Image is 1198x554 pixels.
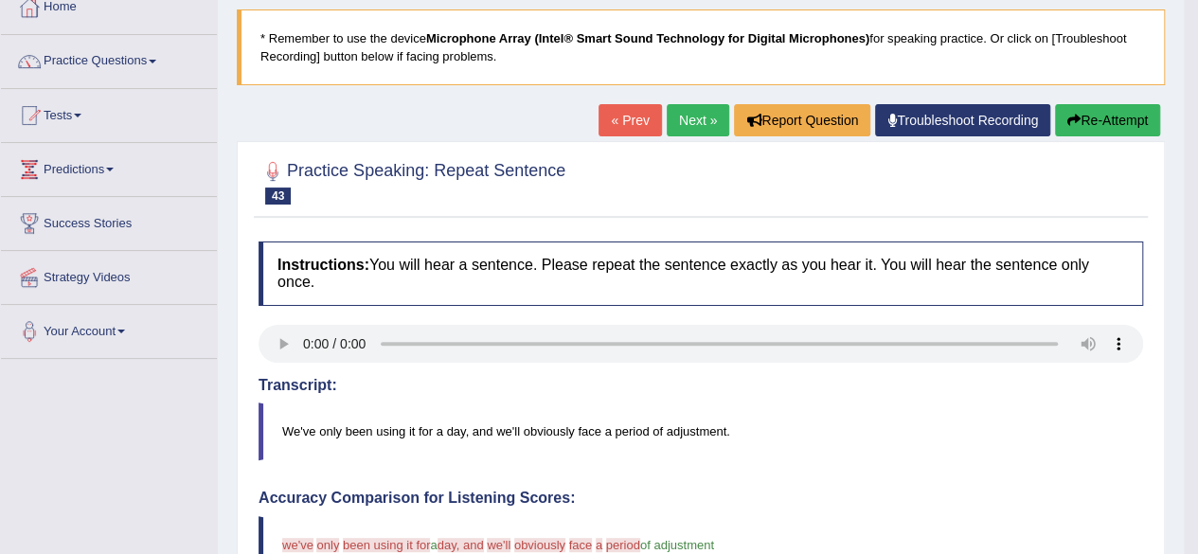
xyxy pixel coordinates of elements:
[259,157,565,205] h2: Practice Speaking: Repeat Sentence
[487,538,510,552] span: we'll
[875,104,1050,136] a: Troubleshoot Recording
[316,538,339,552] span: only
[259,241,1143,305] h4: You will hear a sentence. Please repeat the sentence exactly as you hear it. You will hear the se...
[734,104,870,136] button: Report Question
[259,490,1143,507] h4: Accuracy Comparison for Listening Scores:
[569,538,593,552] span: face
[1,35,217,82] a: Practice Questions
[596,538,602,552] span: a
[640,538,714,552] span: of adjustment
[426,31,869,45] b: Microphone Array (Intel® Smart Sound Technology for Digital Microphones)
[1,305,217,352] a: Your Account
[277,257,369,273] b: Instructions:
[259,402,1143,460] blockquote: We've only been using it for a day, and we'll obviously face a period of adjustment.
[1,143,217,190] a: Predictions
[343,538,431,552] span: been using it for
[606,538,640,552] span: period
[514,538,565,552] span: obviously
[438,538,484,552] span: day, and
[1,89,217,136] a: Tests
[1,251,217,298] a: Strategy Videos
[282,538,313,552] span: we've
[430,538,437,552] span: a
[599,104,661,136] a: « Prev
[259,377,1143,394] h4: Transcript:
[237,9,1165,85] blockquote: * Remember to use the device for speaking practice. Or click on [Troubleshoot Recording] button b...
[1055,104,1160,136] button: Re-Attempt
[1,197,217,244] a: Success Stories
[265,188,291,205] span: 43
[667,104,729,136] a: Next »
